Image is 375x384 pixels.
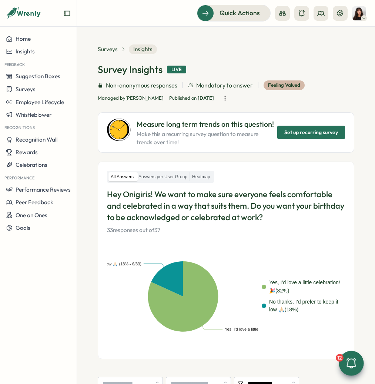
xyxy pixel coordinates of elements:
span: One on Ones [16,212,47,219]
text: Yes, I’d love a little celebration! 🎉 (82% - 27/33) [225,327,312,332]
label: Heatmap [190,172,212,182]
span: Suggestion Boxes [16,73,60,80]
p: Hey Onigiris! We want to make sure everyone feels comfortable and celebrated in a way that suits ... [107,189,345,223]
span: Insights [16,48,35,55]
span: Mandatory to answer [196,81,253,90]
div: Feeling Valued [264,80,305,90]
span: Peer Feedback [16,199,53,206]
span: Goals [16,224,30,231]
span: Quick Actions [220,8,260,18]
span: [PERSON_NAME] [125,95,163,101]
h1: Survey Insights [98,63,163,76]
span: Employee Lifecycle [16,99,64,106]
span: Home [16,35,31,42]
button: 12 [339,351,364,375]
p: 33 responses out of 37 [107,226,345,234]
div: 12 [336,354,344,362]
span: Celebrations [16,161,47,168]
div: No thanks, I’d prefer to keep it low 🙏🏻 ( 18 %) [269,298,345,314]
p: Measure long term trends on this question! [137,119,274,130]
div: Yes, I’d love a little celebration! 🎉 ( 82 %) [269,279,345,295]
span: Whistleblower [16,111,51,118]
span: Insights [129,44,157,54]
span: Rewards [16,149,38,156]
p: Make this a recurring survey question to measure trends over time! [137,130,274,146]
button: Quick Actions [197,5,271,21]
span: Non-anonymous responses [106,81,177,90]
button: Expand sidebar [63,10,71,17]
a: Surveys [98,45,118,53]
img: Kelly Rosa [352,6,366,20]
span: Recognition Wall [16,136,57,143]
button: Set up recurring survey [277,126,345,139]
span: Surveys [16,86,36,93]
p: Managed by [98,95,163,102]
span: Published on [169,95,214,102]
div: Live [167,66,186,74]
label: All Answers [108,172,136,182]
span: Performance Reviews [16,186,71,193]
label: Answers per User Group [136,172,190,182]
span: Set up recurring survey [284,126,338,139]
span: [DATE] [198,95,214,101]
